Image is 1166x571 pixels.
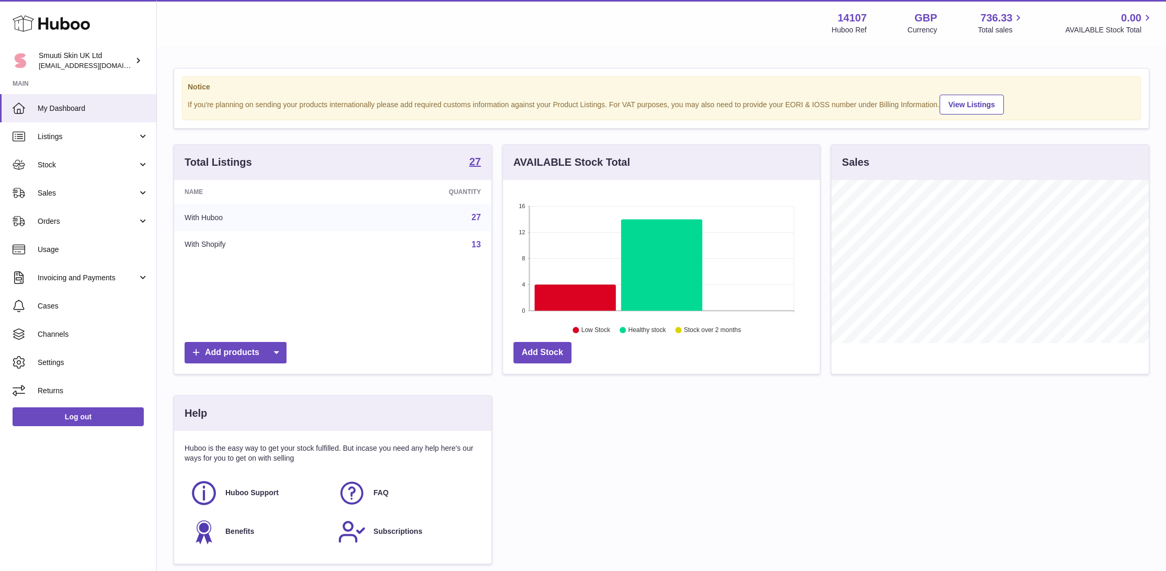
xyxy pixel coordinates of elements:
[38,329,148,339] span: Channels
[338,479,475,507] a: FAQ
[978,25,1024,35] span: Total sales
[522,281,525,288] text: 4
[338,518,475,546] a: Subscriptions
[581,327,611,334] text: Low Stock
[38,301,148,311] span: Cases
[838,11,867,25] strong: 14107
[188,82,1135,92] strong: Notice
[185,342,287,363] a: Add products
[13,53,28,68] img: tomi@beautyko.fi
[1065,25,1153,35] span: AVAILABLE Stock Total
[185,155,252,169] h3: Total Listings
[842,155,869,169] h3: Sales
[185,443,481,463] p: Huboo is the easy way to get your stock fulfilled. But incase you need any help here's our ways f...
[39,51,133,71] div: Smuuti Skin UK Ltd
[914,11,937,25] strong: GBP
[519,229,525,235] text: 12
[38,160,138,170] span: Stock
[174,231,345,258] td: With Shopify
[38,188,138,198] span: Sales
[373,488,388,498] span: FAQ
[190,518,327,546] a: Benefits
[188,93,1135,115] div: If you're planning on sending your products internationally please add required customs informati...
[190,479,327,507] a: Huboo Support
[980,11,1012,25] span: 736.33
[832,25,867,35] div: Huboo Ref
[373,527,422,536] span: Subscriptions
[684,327,741,334] text: Stock over 2 months
[185,406,207,420] h3: Help
[38,216,138,226] span: Orders
[225,527,254,536] span: Benefits
[513,342,571,363] a: Add Stock
[519,203,525,209] text: 16
[225,488,279,498] span: Huboo Support
[522,307,525,314] text: 0
[522,255,525,261] text: 8
[513,155,630,169] h3: AVAILABLE Stock Total
[38,358,148,368] span: Settings
[978,11,1024,35] a: 736.33 Total sales
[628,327,666,334] text: Healthy stock
[174,204,345,231] td: With Huboo
[472,240,481,249] a: 13
[940,95,1004,115] a: View Listings
[469,156,481,169] a: 27
[13,407,144,426] a: Log out
[38,245,148,255] span: Usage
[469,156,481,167] strong: 27
[38,104,148,113] span: My Dashboard
[38,132,138,142] span: Listings
[908,25,938,35] div: Currency
[1121,11,1141,25] span: 0.00
[1065,11,1153,35] a: 0.00 AVAILABLE Stock Total
[472,213,481,222] a: 27
[38,273,138,283] span: Invoicing and Payments
[174,180,345,204] th: Name
[39,61,154,70] span: [EMAIL_ADDRESS][DOMAIN_NAME]
[38,386,148,396] span: Returns
[345,180,491,204] th: Quantity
